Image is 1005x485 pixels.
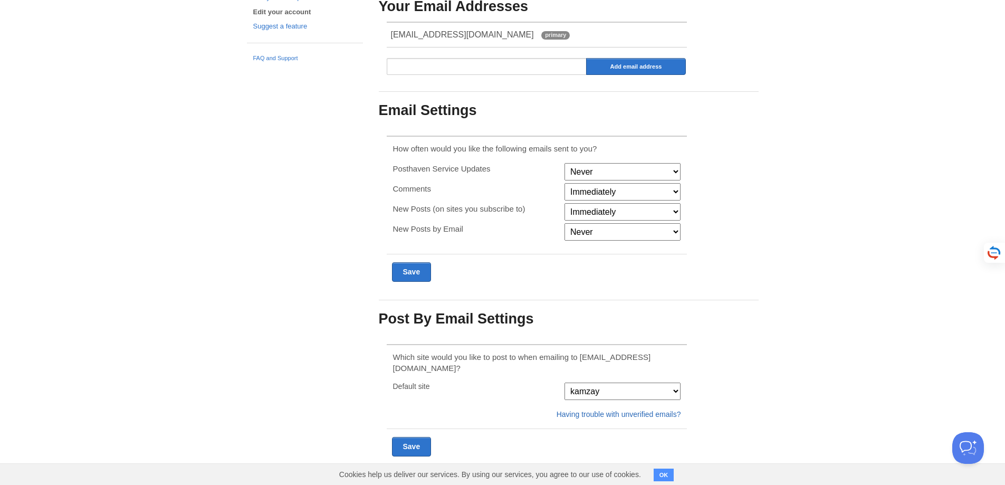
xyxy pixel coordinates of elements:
[952,432,984,464] iframe: Help Scout Beacon - Open
[379,103,759,119] h3: Email Settings
[392,262,432,282] input: Save
[541,31,570,40] span: primary
[329,464,652,485] span: Cookies help us deliver our services. By using our services, you agree to our use of cookies.
[391,30,534,39] span: [EMAIL_ADDRESS][DOMAIN_NAME]
[393,143,681,154] p: How often would you like the following emails sent to you?
[393,203,558,214] p: New Posts (on sites you subscribe to)
[392,437,432,457] input: Save
[393,163,558,174] p: Posthaven Service Updates
[253,54,357,63] a: FAQ and Support
[586,58,686,75] input: Add email address
[253,7,357,18] a: Edit your account
[654,469,674,481] button: OK
[557,410,681,419] a: Having trouble with unverified emails?
[393,351,681,374] p: Which site would you like to post to when emailing to [EMAIL_ADDRESS][DOMAIN_NAME]?
[253,21,357,32] a: Suggest a feature
[393,223,558,234] p: New Posts by Email
[379,311,759,327] h3: Post By Email Settings
[393,183,558,194] p: Comments
[390,383,561,390] div: Default site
